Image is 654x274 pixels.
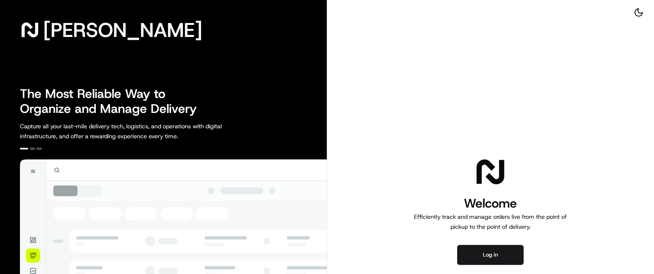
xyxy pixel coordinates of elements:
[411,195,570,212] h1: Welcome
[20,86,206,116] h2: The Most Reliable Way to Organize and Manage Delivery
[411,212,570,232] p: Efficiently track and manage orders live from the point of pickup to the point of delivery.
[457,245,524,265] button: Log in
[20,121,259,141] p: Capture all your last-mile delivery tech, logistics, and operations with digital infrastructure, ...
[43,22,202,38] span: [PERSON_NAME]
